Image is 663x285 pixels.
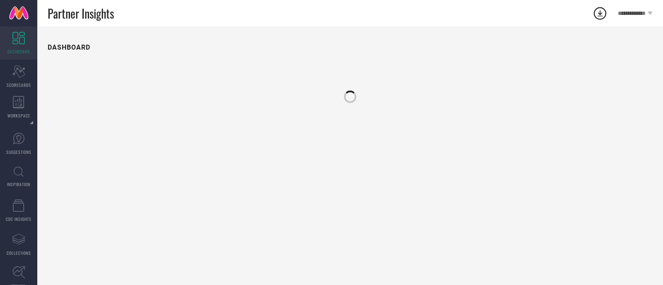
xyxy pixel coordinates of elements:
span: CDC INSIGHTS [6,216,31,222]
span: DASHBOARD [7,48,30,55]
span: SCORECARDS [7,82,31,88]
span: WORKSPACE [7,113,30,119]
span: COLLECTIONS [7,250,31,256]
span: Partner Insights [48,5,114,22]
div: Open download list [593,6,607,21]
span: SUGGESTIONS [6,149,31,155]
h1: DASHBOARD [48,43,90,51]
span: INSPIRATION [7,181,30,187]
